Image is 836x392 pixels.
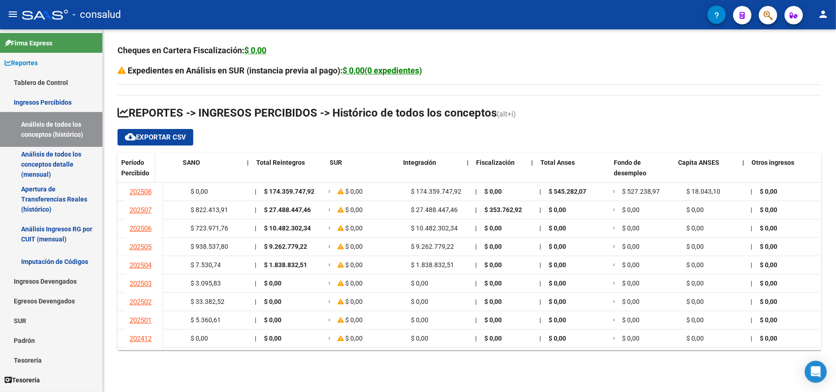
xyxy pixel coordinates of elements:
span: $ 0,00 [411,316,428,324]
span: (alt+i) [497,110,516,118]
span: $ 0,00 [622,335,640,342]
span: = [613,243,617,250]
span: $ 0,00 [549,280,566,287]
span: = [328,224,332,232]
span: 202507 [129,206,151,214]
span: $ 1.838.832,51 [411,261,454,269]
span: 202501 [129,316,151,325]
span: Tesorería [5,375,40,385]
span: = [613,224,617,232]
strong: Expedientes en Análisis en SUR (instancia previa al pago): [128,66,422,75]
datatable-header-cell: | [464,153,473,191]
span: Exportar CSV [125,133,186,141]
span: = [613,316,617,324]
span: | [751,188,752,195]
span: $ 0,00 [760,206,777,213]
span: | [255,316,256,324]
span: $ 9.262.779,22 [264,243,307,250]
span: $ 0,00 [549,261,566,269]
span: | [475,243,477,250]
span: $ 0,00 [686,243,704,250]
span: $ 0,00 [549,224,566,232]
span: REPORTES -> INGRESOS PERCIBIDOS -> Histórico de todos los conceptos [118,106,497,119]
span: | [475,316,477,324]
span: | [255,335,256,342]
span: $ 0,00 [622,224,640,232]
span: | [255,298,256,305]
span: $ 0,00 [622,316,640,324]
span: | [467,159,469,166]
span: | [539,224,541,232]
span: $ 0,00 [760,280,777,287]
span: $ 0,00 [760,243,777,250]
span: $ 0,00 [686,298,704,305]
mat-icon: menu [7,9,18,20]
span: $ 0,00 [346,243,363,250]
span: $ 0,00 [549,243,566,250]
span: $ 0,00 [686,206,704,213]
span: $ 0,00 [760,316,777,324]
span: $ 0,00 [549,316,566,324]
span: = [328,316,332,324]
span: $ 938.537,80 [191,243,228,250]
datatable-header-cell: SUR [326,153,399,191]
span: - consalud [73,5,121,25]
span: | [539,243,541,250]
span: = [613,280,617,287]
span: $ 0,00 [686,261,704,269]
span: Reportes [5,58,38,68]
span: $ 0,00 [411,335,428,342]
span: $ 174.359.747,92 [411,188,461,195]
span: | [475,298,477,305]
span: $ 723.971,76 [191,224,228,232]
span: = [613,206,617,213]
span: $ 10.482.302,34 [411,224,458,232]
span: | [751,243,752,250]
span: | [255,261,256,269]
span: $ 0,00 [484,261,502,269]
span: $ 0,00 [346,335,363,342]
span: $ 18.043,10 [686,188,720,195]
span: = [613,298,617,305]
span: $ 0,00 [191,188,208,195]
span: $ 0,00 [622,243,640,250]
span: SANO [183,159,200,166]
span: $ 0,00 [484,298,502,305]
span: | [475,280,477,287]
span: = [328,243,332,250]
span: | [539,316,541,324]
span: | [751,335,752,342]
span: = [328,280,332,287]
datatable-header-cell: SANO [179,153,243,191]
span: | [539,335,541,342]
span: | [751,316,752,324]
span: 202506 [129,224,151,233]
span: 202505 [129,243,151,251]
datatable-header-cell: | [528,153,537,191]
span: = [613,188,617,195]
span: Firma Express [5,38,52,48]
span: | [255,280,256,287]
span: = [328,188,332,195]
span: $ 10.482.302,34 [264,224,311,232]
span: $ 0,00 [760,335,777,342]
span: $ 174.359.747,92 [264,188,314,195]
span: | [539,261,541,269]
span: $ 822.413,91 [191,206,228,213]
span: $ 0,00 [622,261,640,269]
span: $ 0,00 [622,206,640,213]
datatable-header-cell: | [739,153,748,191]
span: $ 9.262.779,22 [411,243,454,250]
span: $ 0,00 [191,335,208,342]
span: $ 27.488.447,46 [411,206,458,213]
datatable-header-cell: Otros ingresos [748,153,813,191]
span: | [255,224,256,232]
span: Fiscalización [477,159,515,166]
span: | [539,188,541,195]
span: | [255,188,256,195]
span: | [475,206,477,213]
span: $ 0,00 [622,298,640,305]
span: 202508 [129,188,151,196]
span: $ 0,00 [686,316,704,324]
span: $ 0,00 [411,280,428,287]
